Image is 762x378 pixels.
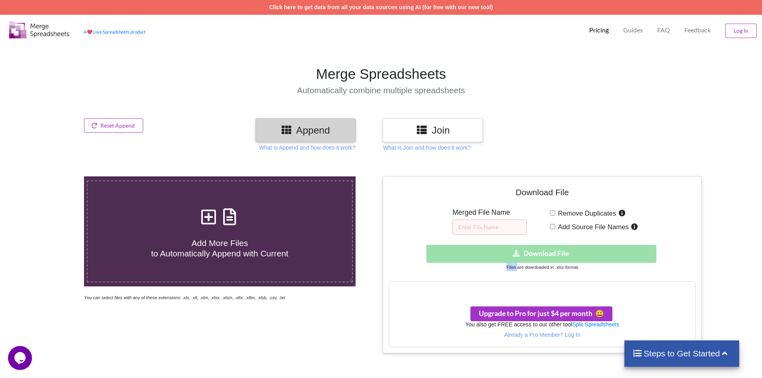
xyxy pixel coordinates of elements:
[632,348,731,358] h4: Steps to Get Started
[84,29,146,34] a: AheartLove Spreadsheets product
[151,238,288,258] span: Add More Files to Automatically Append with Current
[383,144,470,152] p: What is Join and how does it work?
[84,118,143,133] button: Reset Append
[479,309,604,318] span: Upgrade to Pro for just $4 per month
[269,4,493,10] a: Click here to get data from all your data sources using AI (for free with our new tool)
[452,208,527,217] h5: Merged File Name
[259,144,355,152] p: What is Append and how does it work?
[684,27,711,33] span: Feedback
[389,321,695,328] h6: You also get FREE access to our other tool
[555,210,616,217] span: Remove Duplicates
[589,26,609,34] p: Pricing
[87,29,92,34] span: heart
[555,223,629,231] span: Add Source File Names
[725,24,757,38] button: Log In
[389,182,695,205] h4: Download File
[572,321,619,328] a: Split Spreadsheets
[452,220,527,235] input: Enter File Name
[389,286,695,294] h3: Your files are more than 1 MB
[8,346,34,370] iframe: chat widget
[623,26,643,34] p: Guides
[84,295,285,300] i: You can select files with any of these extensions: .xls, .xlt, .xlm, .xlsx, .xlsm, .xltx, .xltm, ...
[657,26,670,34] p: FAQ
[470,306,612,321] button: Upgrade to Pro for just $4 per monthsmile
[389,331,695,339] p: Already a Pro Member? Log In
[506,265,578,270] small: Files are downloaded in .xlsx format
[389,124,477,136] h3: Join
[262,124,350,136] h3: Append
[592,309,604,318] span: smile
[9,21,69,38] img: Logo.png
